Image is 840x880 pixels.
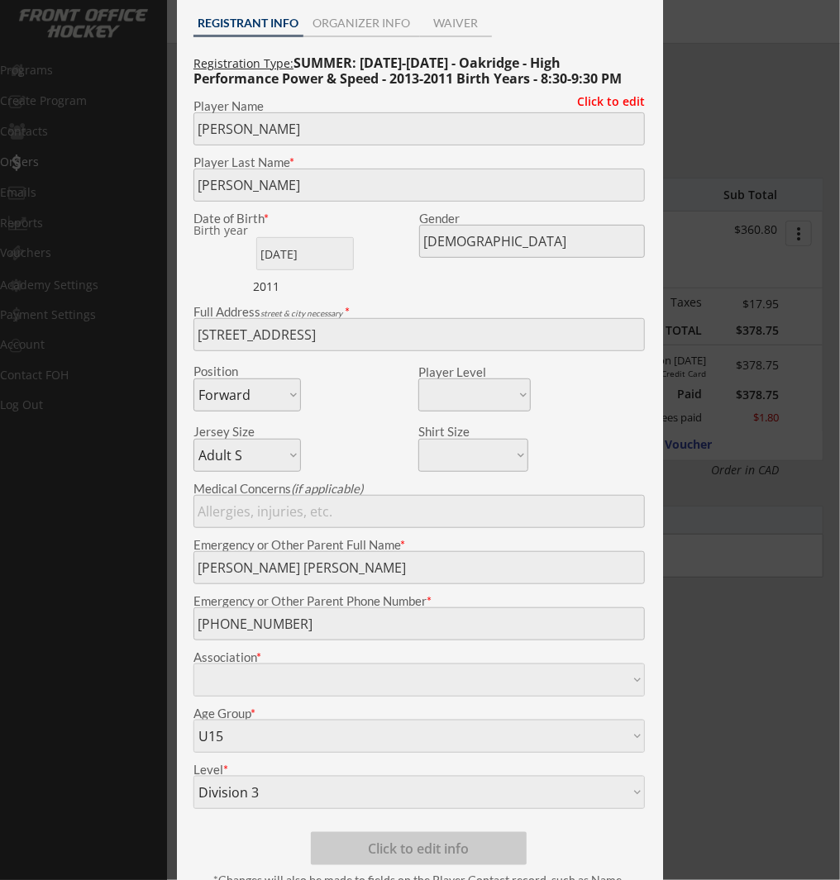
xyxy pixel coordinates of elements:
div: Age Group [193,707,645,720]
button: Click to edit info [311,832,527,865]
div: REGISTRANT INFO [193,17,303,29]
input: Allergies, injuries, etc. [193,495,645,528]
div: Position [193,365,279,378]
div: Click to edit [565,96,645,107]
div: Emergency or Other Parent Full Name [193,539,645,551]
div: Shirt Size [418,426,504,438]
div: Emergency or Other Parent Phone Number [193,595,645,607]
div: Full Address [193,306,645,318]
div: Association [193,651,645,664]
div: Level [193,763,645,776]
div: ORGANIZER INFO [303,17,420,29]
div: Player Name [193,100,645,112]
div: Jersey Size [193,426,279,438]
div: Medical Concerns [193,483,645,495]
div: WAIVER [420,17,492,29]
div: We are transitioning the system to collect and store date of birth instead of just birth year to ... [193,225,297,237]
div: Player Last Name [193,156,645,169]
div: Birth year [193,225,297,236]
div: Date of Birth [193,212,301,225]
div: 2011 [253,278,356,295]
em: (if applicable) [291,481,363,496]
em: street & city necessary [260,308,342,318]
div: Gender [419,212,645,225]
u: Registration Type: [193,55,294,71]
div: Player Level [418,366,531,378]
input: Street, City, Province/State [193,318,645,351]
strong: SUMMER: [DATE]-[DATE] - Oakridge - High Performance Power & Speed - 2013-2011 Birth Years - 8:30-... [193,54,622,88]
